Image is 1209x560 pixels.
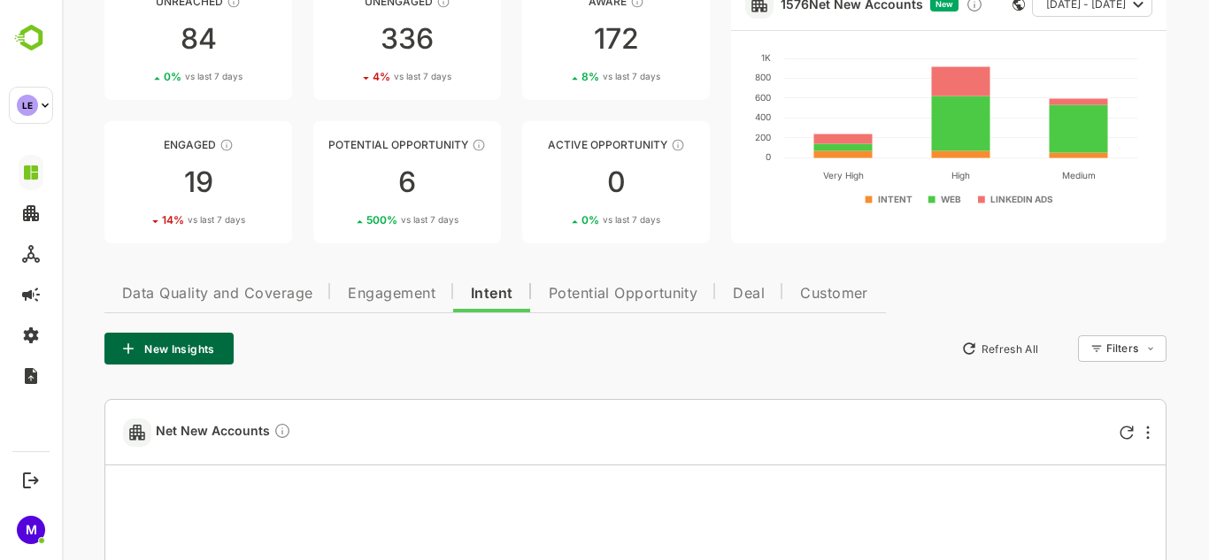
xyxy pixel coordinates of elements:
[9,21,54,55] img: BambooboxLogoMark.f1c84d78b4c51b1a7b5f700c9845e183.svg
[42,138,230,151] div: Engaged
[123,70,181,83] span: vs last 7 days
[761,170,802,181] text: Very High
[126,213,183,226] span: vs last 7 days
[339,213,397,226] span: vs last 7 days
[410,138,424,152] div: These accounts are MQAs and can be passed on to Inside Sales
[704,151,709,162] text: 0
[541,70,598,83] span: vs last 7 days
[1043,333,1105,364] div: Filters
[520,70,598,83] div: 8 %
[94,422,229,442] span: Net New Accounts
[42,168,230,196] div: 19
[460,121,648,243] a: Active OpportunityThese accounts have open opportunities which might be at any of the Sales Stage...
[520,213,598,226] div: 0 %
[693,111,709,122] text: 400
[332,70,389,83] span: vs last 7 days
[1044,341,1076,355] div: Filters
[891,334,984,363] button: Refresh All
[889,170,908,181] text: High
[460,25,648,53] div: 172
[460,138,648,151] div: Active Opportunity
[17,95,38,116] div: LE
[251,121,439,243] a: Potential OpportunityThese accounts are MQAs and can be passed on to Inside Sales6500%vs last 7 days
[251,25,439,53] div: 336
[609,138,623,152] div: These accounts have open opportunities which might be at any of the Sales Stages
[158,138,172,152] div: These accounts are warm, further nurturing would qualify them to MQAs
[42,25,230,53] div: 84
[251,168,439,196] div: 6
[1000,170,1034,180] text: Medium
[541,213,598,226] span: vs last 7 days
[671,287,703,301] span: Deal
[19,468,42,492] button: Logout
[409,287,451,301] span: Intent
[304,213,397,226] div: 500 %
[60,287,250,301] span: Data Quality and Coverage
[693,132,709,142] text: 200
[1058,426,1072,440] div: Refresh
[311,70,389,83] div: 4 %
[100,213,183,226] div: 14 %
[42,333,172,364] button: New Insights
[699,52,709,63] text: 1K
[693,92,709,103] text: 600
[251,138,439,151] div: Potential Opportunity
[487,287,636,301] span: Potential Opportunity
[212,422,229,442] div: Discover new accounts within your ICP surging on configured topics, or visiting your website anon...
[17,516,45,544] div: M
[42,121,230,243] a: EngagedThese accounts are warm, further nurturing would qualify them to MQAs1914%vs last 7 days
[738,287,806,301] span: Customer
[286,287,373,301] span: Engagement
[460,168,648,196] div: 0
[102,70,181,83] div: 0 %
[693,72,709,82] text: 800
[1084,426,1088,440] div: More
